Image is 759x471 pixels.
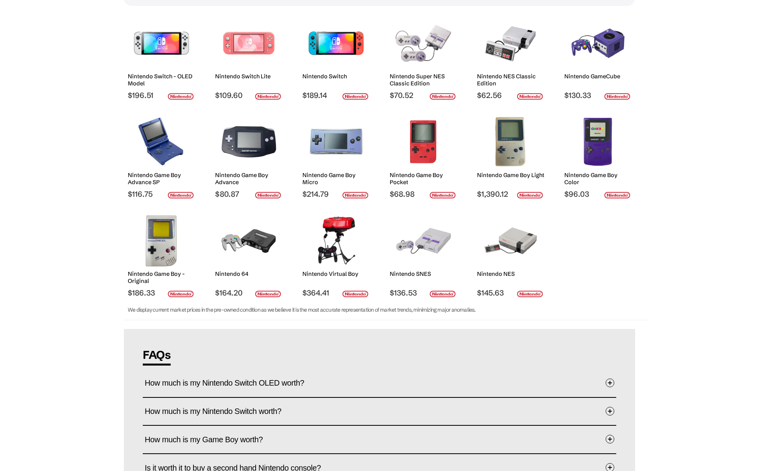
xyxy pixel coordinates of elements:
[134,116,189,168] img: Nintendo Game Boy Advance SP
[396,18,451,69] img: Nintendo Super NES Classic Edition
[302,189,370,199] span: $214.79
[124,211,199,297] a: Nintendo Game Boy Nintendo Game Boy - Original $186.33 nintendo-logo
[128,270,195,284] h2: Nintendo Game Boy - Original
[145,399,293,423] span: How much is my Nintendo Switch worth?
[215,172,282,186] h2: Nintendo Game Boy Advance
[255,290,282,297] img: nintendo-logo
[386,211,461,297] a: Nintendo SNES Nintendo SNES $136.53 nintendo-logo
[221,215,276,266] img: Nintendo 64
[570,116,626,168] img: Nintendo Game Boy Color
[517,93,543,100] img: nintendo-logo
[564,73,632,80] h2: Nintendo GameCube
[390,172,457,186] h2: Nintendo Game Boy Pocket
[477,270,544,277] h2: Nintendo NES
[168,290,194,297] img: nintendo-logo
[298,113,373,199] a: Nintendo Game Boy Micro Nintendo Game Boy Micro $214.79 nintendo-logo
[128,91,195,100] span: $196.51
[386,14,461,100] a: Nintendo Super NES Classic Edition Nintendo Super NES Classic Edition $70.52 nintendo-logo
[128,288,195,297] span: $186.33
[211,14,286,100] a: Nintendo Switch Lite Nintendo Switch Lite $109.60 nintendo-logo
[564,172,632,186] h2: Nintendo Game Boy Color
[128,189,195,199] span: $116.75
[396,116,451,168] img: Nintendo Game Boy Pocket
[134,18,189,69] img: Nintendo Switch (OLED Model)
[473,14,548,100] a: Nintendo NES Classic Edition Nintendo NES Classic Edition $62.56 nintendo-logo
[564,189,632,199] span: $96.03
[134,215,189,266] img: Nintendo Game Boy
[477,73,544,87] h2: Nintendo NES Classic Edition
[483,18,538,69] img: Nintendo NES Classic Edition
[308,116,364,168] img: Nintendo Game Boy Micro
[143,348,171,366] span: FAQs
[390,73,457,87] h2: Nintendo Super NES Classic Edition
[390,91,457,100] span: $70.52
[477,172,544,179] h2: Nintendo Game Boy Light
[145,371,316,395] span: How much is my Nintendo Switch OLED worth?
[215,189,282,199] span: $80.87
[215,270,282,277] h2: Nintendo 64
[168,93,194,100] img: nintendo-logo
[124,113,199,199] a: Nintendo Game Boy Advance SP Nintendo Game Boy Advance SP $116.75 nintendo-logo
[483,116,538,168] img: Nintendo Game Boy Light
[483,215,538,266] img: Nintendo NES
[560,14,635,100] a: Nintendo GameCube Nintendo GameCube $130.33 nintendo-logo
[390,189,457,199] span: $68.98
[342,290,369,297] img: nintendo-logo
[390,288,457,297] span: $136.53
[128,305,619,315] p: We display current market prices in the pre-owned condition as we believe it is the most accurate...
[128,73,195,87] h2: Nintendo Switch - OLED Model
[604,192,631,199] img: nintendo-logo
[255,93,282,100] img: nintendo-logo
[298,14,373,100] a: Nintendo Switch Nintendo Switch $189.14 nintendo-logo
[473,211,548,297] a: Nintendo NES Nintendo NES $145.63 nintendo-logo
[308,215,364,266] img: Nintendo Virtual Boy
[342,93,369,100] img: nintendo-logo
[386,113,461,199] a: Nintendo Game Boy Pocket Nintendo Game Boy Pocket $68.98 nintendo-logo
[255,192,282,199] img: nintendo-logo
[429,290,456,297] img: nintendo-logo
[429,93,456,100] img: nintendo-logo
[145,371,614,395] button: How much is my Nintendo Switch OLED worth?
[128,172,195,186] h2: Nintendo Game Boy Advance SP
[302,172,370,186] h2: Nintendo Game Boy Micro
[298,211,373,297] a: Nintendo Virtual Boy Nintendo Virtual Boy $364.41 nintendo-logo
[302,91,370,100] span: $189.14
[215,73,282,80] h2: Nintendo Switch Lite
[221,116,276,168] img: Nintendo Game Boy Advance SP
[429,192,456,199] img: nintendo-logo
[570,18,626,69] img: Nintendo GameCube
[517,290,543,297] img: nintendo-logo
[477,91,544,100] span: $62.56
[604,93,631,100] img: nintendo-logo
[211,113,286,199] a: Nintendo Game Boy Advance SP Nintendo Game Boy Advance $80.87 nintendo-logo
[517,192,543,199] img: nintendo-logo
[145,428,614,451] button: How much is my Game Boy worth?
[211,211,286,297] a: Nintendo 64 Nintendo 64 $164.20 nintendo-logo
[564,91,632,100] span: $130.33
[145,400,614,423] button: How much is my Nintendo Switch worth?
[145,427,274,452] span: How much is my Game Boy worth?
[302,270,370,277] h2: Nintendo Virtual Boy
[477,288,544,297] span: $145.63
[168,192,194,199] img: nintendo-logo
[342,192,369,199] img: nintendo-logo
[308,18,364,69] img: Nintendo Switch
[302,73,370,80] h2: Nintendo Switch
[221,18,276,69] img: Nintendo Switch Lite
[560,113,635,199] a: Nintendo Game Boy Color Nintendo Game Boy Color $96.03 nintendo-logo
[215,91,282,100] span: $109.60
[473,113,548,199] a: Nintendo Game Boy Light Nintendo Game Boy Light $1,390.12 nintendo-logo
[215,288,282,297] span: $164.20
[302,288,370,297] span: $364.41
[477,189,544,199] span: $1,390.12
[396,215,451,266] img: Nintendo SNES
[390,270,457,277] h2: Nintendo SNES
[124,14,199,100] a: Nintendo Switch (OLED Model) Nintendo Switch - OLED Model $196.51 nintendo-logo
